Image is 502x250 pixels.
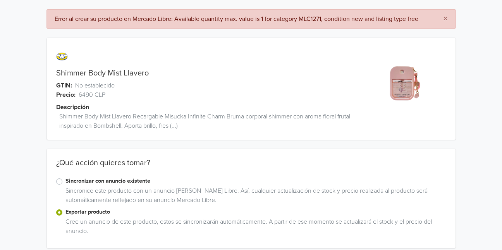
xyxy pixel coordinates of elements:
[443,13,448,24] span: ×
[62,186,446,208] div: Sincronice este producto con un anuncio [PERSON_NAME] Libre. Así, cualquier actualización de stoc...
[55,14,431,24] div: Error al crear su producto en Mercado Libre: Available quantity max. value is 1 for category MLC1...
[75,81,115,90] span: No establecido
[59,112,363,130] span: Shimmer Body Mist Llavero Recargable Misucka Infinite Charm Bruma corporal shimmer con aroma flor...
[375,53,433,112] img: product_image
[65,208,446,216] label: Exportar producto
[56,90,76,99] span: Precio:
[62,217,446,239] div: Cree un anuncio de este producto, estos se sincronizarán automáticamente. A partir de ese momento...
[435,10,456,28] button: Close
[65,177,446,185] label: Sincronizar con anuncio existente
[56,103,89,112] span: Descripción
[79,90,105,99] span: 6490 CLP
[56,81,72,90] span: GTIN:
[56,68,149,78] a: Shimmer Body Mist Llavero
[47,158,456,177] div: ¿Qué acción quieres tomar?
